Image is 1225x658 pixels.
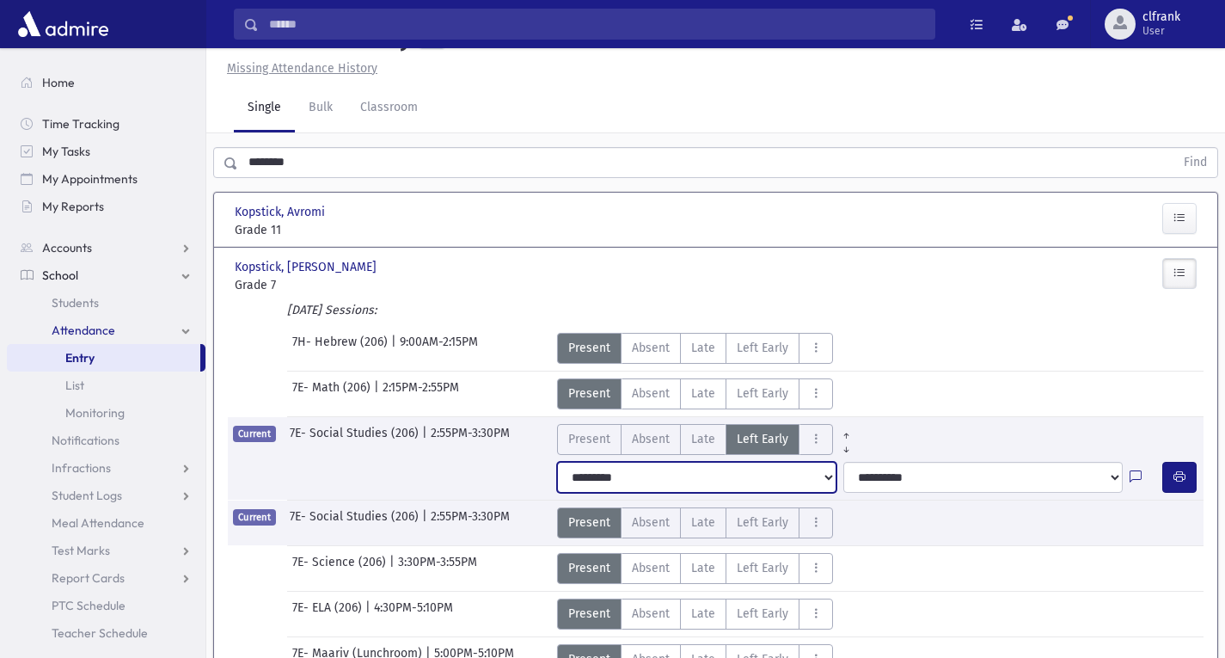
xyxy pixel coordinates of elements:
[7,509,205,537] a: Meal Attendance
[737,559,788,577] span: Left Early
[292,333,391,364] span: 7H- Hebrew (206)
[235,258,380,276] span: Kopstick, [PERSON_NAME]
[52,323,115,338] span: Attendance
[259,9,934,40] input: Search
[42,240,92,255] span: Accounts
[431,507,510,538] span: 2:55PM-3:30PM
[65,378,84,393] span: List
[7,454,205,482] a: Infractions
[737,513,788,532] span: Left Early
[287,303,377,317] i: [DATE] Sessions:
[65,350,95,366] span: Entry
[632,513,670,532] span: Absent
[737,605,788,623] span: Left Early
[65,405,125,421] span: Monitoring
[431,424,510,455] span: 2:55PM-3:30PM
[292,378,374,409] span: 7E- Math (206)
[400,333,478,364] span: 9:00AM-2:15PM
[7,289,205,317] a: Students
[42,144,90,159] span: My Tasks
[233,426,276,442] span: Current
[632,559,670,577] span: Absent
[7,138,205,165] a: My Tasks
[290,507,422,538] span: 7E- Social Studies (206)
[220,61,377,76] a: Missing Attendance History
[235,203,328,221] span: Kopstick, Avromi
[7,110,205,138] a: Time Tracking
[389,553,398,584] span: |
[42,75,75,90] span: Home
[290,424,422,455] span: 7E- Social Studies (206)
[737,339,788,357] span: Left Early
[295,84,346,132] a: Bulk
[7,619,205,647] a: Teacher Schedule
[422,507,431,538] span: |
[42,116,119,132] span: Time Tracking
[52,488,122,503] span: Student Logs
[691,559,715,577] span: Late
[374,378,383,409] span: |
[7,537,205,564] a: Test Marks
[568,339,610,357] span: Present
[691,605,715,623] span: Late
[383,378,459,409] span: 2:15PM-2:55PM
[52,543,110,558] span: Test Marks
[691,339,715,357] span: Late
[292,553,389,584] span: 7E- Science (206)
[42,171,138,187] span: My Appointments
[235,276,381,294] span: Grade 7
[233,509,276,526] span: Current
[632,384,670,403] span: Absent
[7,317,205,344] a: Attendance
[422,424,431,455] span: |
[52,598,126,613] span: PTC Schedule
[568,430,610,448] span: Present
[557,378,833,409] div: AttTypes
[52,295,99,311] span: Students
[568,605,610,623] span: Present
[42,199,104,214] span: My Reports
[691,430,715,448] span: Late
[7,592,205,619] a: PTC Schedule
[568,513,610,532] span: Present
[42,268,78,283] span: School
[7,193,205,220] a: My Reports
[1142,10,1180,24] span: clfrank
[7,399,205,427] a: Monitoring
[568,559,610,577] span: Present
[234,84,295,132] a: Single
[7,234,205,261] a: Accounts
[7,344,200,372] a: Entry
[346,84,432,132] a: Classroom
[1142,24,1180,38] span: User
[557,599,833,630] div: AttTypes
[7,372,205,399] a: List
[374,599,453,630] span: 4:30PM-5:10PM
[52,570,125,586] span: Report Cards
[7,69,205,96] a: Home
[7,482,205,509] a: Student Logs
[14,7,113,41] img: AdmirePro
[632,339,670,357] span: Absent
[632,430,670,448] span: Absent
[557,424,860,455] div: AttTypes
[7,165,205,193] a: My Appointments
[235,221,381,239] span: Grade 11
[833,438,860,452] a: All Later
[737,384,788,403] span: Left Early
[391,333,400,364] span: |
[568,384,610,403] span: Present
[365,599,374,630] span: |
[691,384,715,403] span: Late
[52,433,119,448] span: Notifications
[292,599,365,630] span: 7E- ELA (206)
[52,460,111,476] span: Infractions
[737,430,788,448] span: Left Early
[833,424,860,438] a: All Prior
[557,333,833,364] div: AttTypes
[632,605,670,623] span: Absent
[557,553,833,584] div: AttTypes
[1173,148,1217,177] button: Find
[398,553,477,584] span: 3:30PM-3:55PM
[52,625,148,641] span: Teacher Schedule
